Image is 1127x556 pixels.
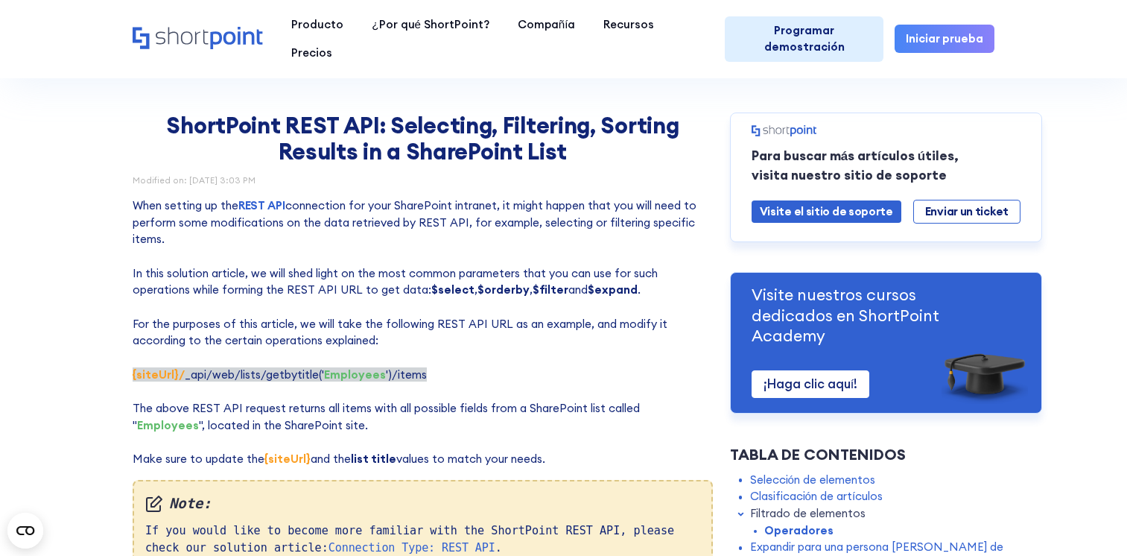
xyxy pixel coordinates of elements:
a: Selección de elementos [750,472,875,489]
a: Connection Type: REST API [328,541,495,555]
a: ¿Por qué ShortPoint? [358,11,503,40]
strong: $expand [588,282,638,297]
a: Visite el sitio de soporte [752,200,901,223]
div: Producto [291,16,343,34]
font: ShortPoint REST API: Selecting, Filtering, Sorting Results in a SharePoint List [166,111,679,165]
strong: list title [351,452,396,466]
font: If you would like to become more familiar with the ShortPoint REST API, please check our solution... [145,524,674,555]
strong: Employees [137,418,199,432]
div: Modified on: [DATE] 3:03 PM [133,177,713,185]
a: Precios [278,39,347,67]
a: REST API [238,198,285,212]
a: Producto [278,11,358,40]
a: Recursos [589,11,668,40]
a: ¡Haga clic aquí! [752,370,870,398]
strong: $orderby [477,282,530,297]
p: Para buscar más artículos útiles, visita nuestro sitio de soporte [752,147,1005,185]
strong: $select [431,282,474,297]
div: ¿Por qué ShortPoint? [372,16,489,34]
strong: {siteUrl}/ [133,367,185,382]
a: Operadores [764,522,834,540]
a: Clasificación de artículos [750,488,883,505]
a: Programar demostración [725,16,883,62]
p: Visite nuestros cursos dedicados en ShortPoint Academy [752,285,988,347]
span: ‍ _api/web/lists/getbytitle(' ')/items [133,367,427,382]
div: Precios [291,45,332,62]
iframe: Chat Widget [860,384,1127,556]
div: Compañía [518,16,576,34]
a: Filtrado de elementos [750,505,866,522]
p: When setting up the connection for your SharePoint intranet, it might happen that you will need t... [133,198,713,468]
a: Enviar un ticket [913,200,1020,224]
a: Compañía [504,11,589,40]
a: Hogar [133,27,264,51]
strong: $filter [533,282,568,297]
strong: Employees [324,367,386,382]
div: Tabla de contenidos [730,443,1042,466]
a: Iniciar prueba [895,25,994,53]
em: Note: [145,493,700,514]
strong: {siteUrl} [264,452,311,466]
button: Widget de CMP abierto [7,513,43,549]
div: Recursos [603,16,654,34]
